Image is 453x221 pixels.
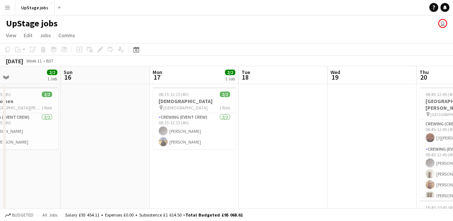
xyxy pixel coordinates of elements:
a: Comms [55,31,78,40]
span: 19 [329,73,340,81]
span: Mon [153,69,162,76]
app-card-role: Crewing (Event Crew)2/208:15-12:15 (4h)[PERSON_NAME][PERSON_NAME] [153,113,236,149]
span: 1 Role [219,105,230,111]
h3: [DEMOGRAPHIC_DATA] [153,98,236,105]
span: Comms [58,32,75,39]
button: Budgeted [4,211,35,219]
span: [DEMOGRAPHIC_DATA] [163,105,208,111]
a: View [3,31,19,40]
span: Jobs [40,32,51,39]
div: [DATE] [6,57,23,65]
span: Edit [24,32,32,39]
span: 08:15-12:15 (4h) [159,92,189,97]
app-user-avatar: Jessica Rowland [438,19,447,28]
span: 20 [418,73,429,81]
h1: UpStage jobs [6,18,58,29]
app-job-card: 08:15-12:15 (4h)2/2[DEMOGRAPHIC_DATA] [DEMOGRAPHIC_DATA]1 RoleCrewing (Event Crew)2/208:15-12:15 ... [153,87,236,149]
span: 2/2 [42,92,52,97]
span: 2/2 [225,70,235,75]
span: 17 [151,73,162,81]
a: Edit [21,31,35,40]
span: Tue [242,69,250,76]
span: Budgeted [12,212,34,218]
span: All jobs [41,212,59,218]
div: BST [46,58,54,64]
span: View [6,32,16,39]
button: UpStage jobs [15,0,55,15]
span: 18 [240,73,250,81]
span: Thu [419,69,429,76]
span: 2/2 [47,70,57,75]
span: 2/2 [220,92,230,97]
a: Jobs [37,31,54,40]
span: Week 11 [25,58,43,64]
span: 16 [63,73,73,81]
span: Wed [331,69,340,76]
div: 1 Job [225,76,235,81]
span: Sun [64,69,73,76]
div: 1 Job [47,76,57,81]
span: Total Budgeted £95 068.61 [185,212,243,218]
div: Salary £93 454.11 + Expenses £0.00 + Subsistence £1 614.50 = [65,212,243,218]
span: 1 Role [41,105,52,111]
